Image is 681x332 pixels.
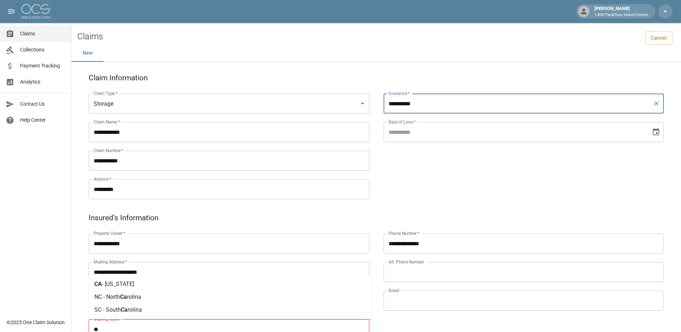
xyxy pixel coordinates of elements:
button: Choose date [649,125,663,139]
div: dynamic tabs [71,45,681,62]
label: Claim Number [94,147,123,154]
span: rolina [128,306,142,313]
label: Insurance [389,90,410,96]
p: 1-800 PackOuts Inland Empire [594,12,648,18]
span: Contact Us [20,100,65,108]
div: © 2025 One Claim Solution [6,319,65,326]
label: Date of Loss [389,119,415,125]
label: Mailing Address [94,259,127,265]
span: CA [94,281,102,287]
button: New [71,45,104,62]
div: [PERSON_NAME] [592,5,651,18]
label: Amount [94,176,112,182]
button: open drawer [4,4,19,19]
span: - [US_STATE] [102,281,134,287]
span: Help Center [20,116,65,124]
span: Ca [120,293,127,300]
label: Phone Number [389,230,419,236]
span: Payment Tracking [20,62,65,70]
span: rolina [127,293,141,300]
span: Analytics [20,78,65,86]
h2: Claims [77,31,103,42]
div: Storage [89,94,369,114]
label: Property Owner [94,230,125,236]
label: Alt. Phone Number [389,259,424,265]
label: Claim Name [94,119,120,125]
button: Clear [651,99,661,109]
span: NC - North [94,293,120,300]
label: Email [389,287,399,293]
span: SC - South [94,306,121,313]
span: Claims [20,30,65,37]
a: Cancel [645,31,672,45]
img: ocs-logo-white-transparent.png [21,4,50,19]
span: Collections [20,46,65,54]
span: Ca [121,306,128,313]
label: Claim Type [94,90,118,96]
